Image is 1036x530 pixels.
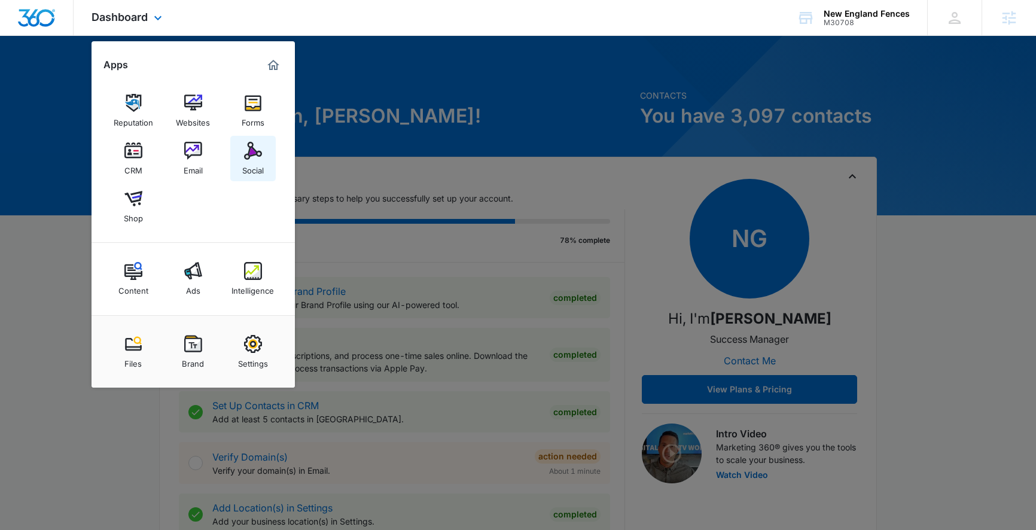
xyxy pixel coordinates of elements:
[230,88,276,133] a: Forms
[170,329,216,374] a: Brand
[111,136,156,181] a: CRM
[103,59,128,71] h2: Apps
[118,280,148,296] div: Content
[176,112,210,127] div: Websites
[230,256,276,301] a: Intelligence
[242,112,264,127] div: Forms
[114,112,153,127] div: Reputation
[111,184,156,229] a: Shop
[124,160,142,175] div: CRM
[111,329,156,374] a: Files
[238,353,268,368] div: Settings
[264,56,283,75] a: Marketing 360® Dashboard
[184,160,203,175] div: Email
[824,19,910,27] div: account id
[231,280,274,296] div: Intelligence
[92,11,148,23] span: Dashboard
[186,280,200,296] div: Ads
[111,88,156,133] a: Reputation
[182,353,204,368] div: Brand
[230,329,276,374] a: Settings
[170,256,216,301] a: Ads
[242,160,264,175] div: Social
[230,136,276,181] a: Social
[124,208,143,223] div: Shop
[824,9,910,19] div: account name
[124,353,142,368] div: Files
[170,88,216,133] a: Websites
[111,256,156,301] a: Content
[170,136,216,181] a: Email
